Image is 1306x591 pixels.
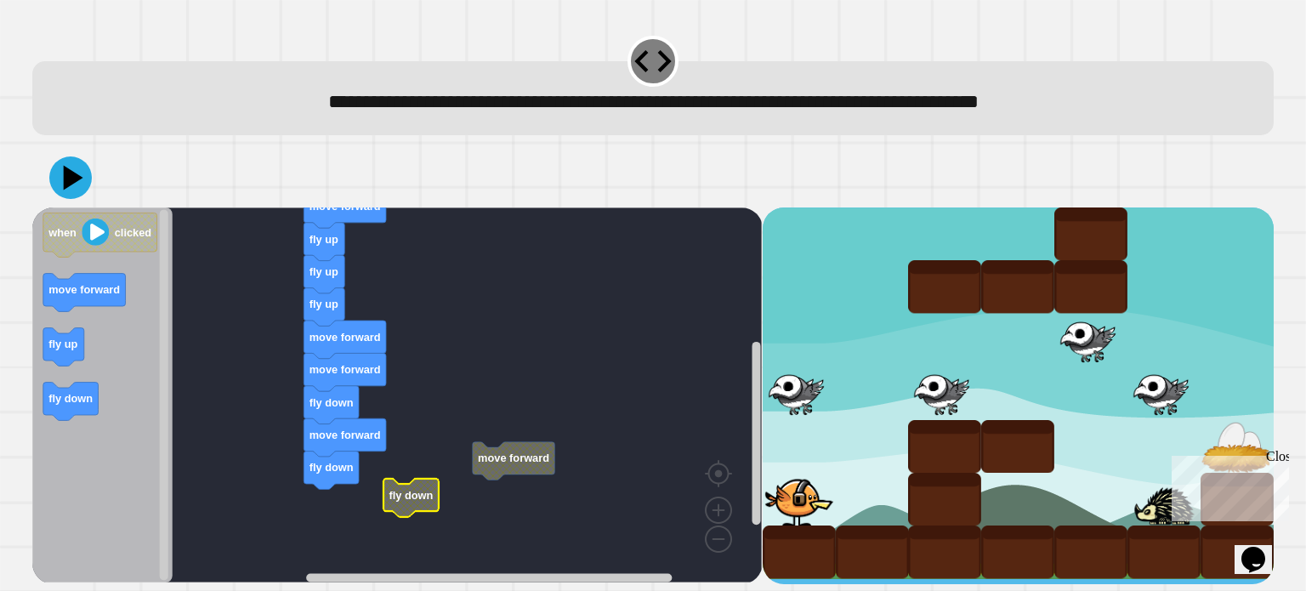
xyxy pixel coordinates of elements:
[1165,449,1289,521] iframe: chat widget
[478,452,549,464] text: move forward
[49,392,94,405] text: fly down
[309,429,381,441] text: move forward
[309,461,354,474] text: fly down
[49,283,121,296] text: move forward
[115,226,151,239] text: clicked
[309,331,381,344] text: move forward
[49,338,78,350] text: fly up
[309,232,338,245] text: fly up
[1235,523,1289,574] iframe: chat widget
[309,395,354,408] text: fly down
[48,226,77,239] text: when
[309,265,338,278] text: fly up
[32,207,762,584] div: Blockly Workspace
[389,488,434,501] text: fly down
[7,7,117,108] div: Chat with us now!Close
[309,298,338,310] text: fly up
[309,363,381,376] text: move forward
